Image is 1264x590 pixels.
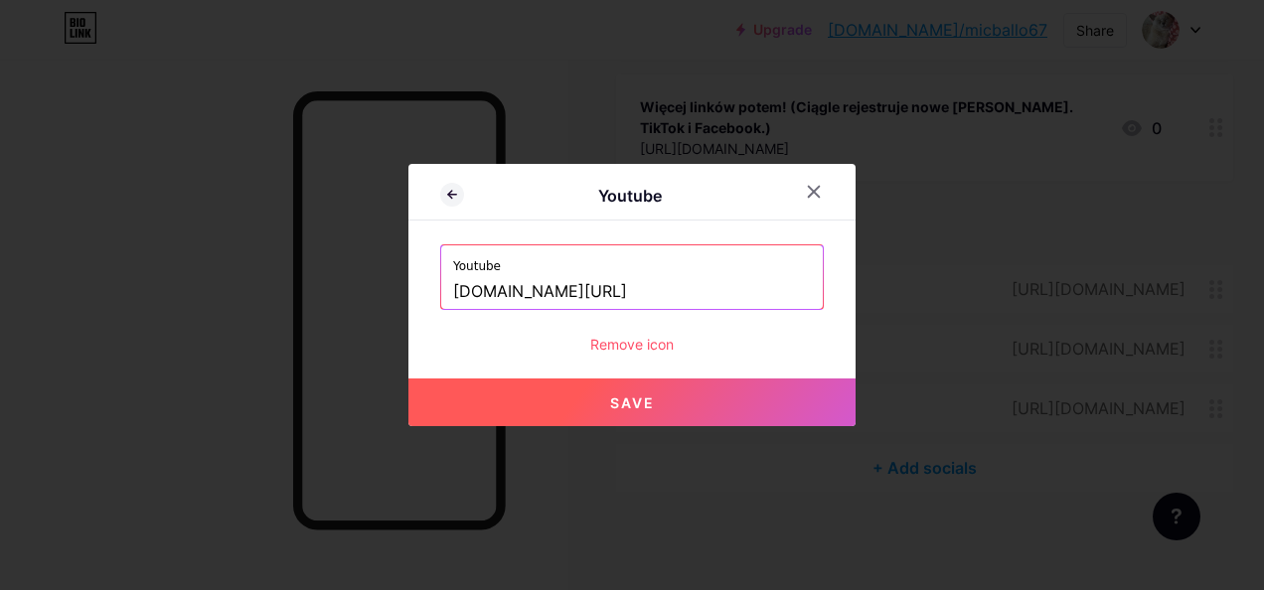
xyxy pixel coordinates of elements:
button: Save [408,378,856,426]
label: Youtube [453,245,811,275]
div: Youtube [464,184,796,208]
input: https://youtube.com/channel/channelurl [453,275,811,309]
div: Remove icon [440,334,824,355]
span: Save [610,394,655,411]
